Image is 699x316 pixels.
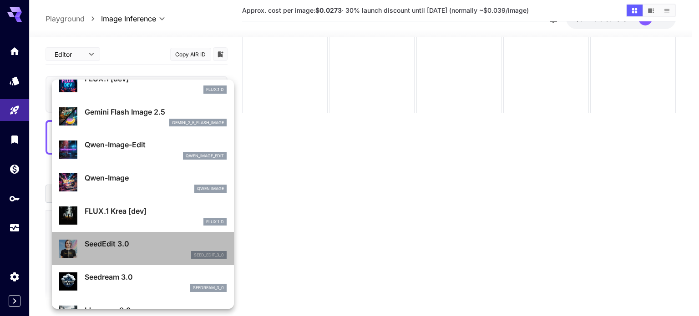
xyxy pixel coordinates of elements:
[85,238,227,249] p: SeedEdit 3.0
[206,219,224,225] p: FLUX.1 D
[59,268,227,296] div: Seedream 3.0seedream_3_0
[85,305,227,316] p: Ideogram 3.0
[59,202,227,230] div: FLUX.1 Krea [dev]FLUX.1 D
[85,271,227,282] p: Seedream 3.0
[59,169,227,196] div: Qwen-ImageQwen Image
[85,106,227,117] p: Gemini Flash Image 2.5
[186,153,224,159] p: qwen_image_edit
[197,186,224,192] p: Qwen Image
[85,172,227,183] p: Qwen-Image
[59,70,227,97] div: FLUX.1 [dev]FLUX.1 D
[206,86,224,93] p: FLUX.1 D
[59,135,227,163] div: Qwen-Image-Editqwen_image_edit
[85,139,227,150] p: Qwen-Image-Edit
[59,103,227,130] div: Gemini Flash Image 2.5gemini_2_5_flash_image
[194,252,224,258] p: seed_edit_3_0
[193,285,224,291] p: seedream_3_0
[85,206,227,216] p: FLUX.1 Krea [dev]
[59,235,227,262] div: SeedEdit 3.0seed_edit_3_0
[172,120,224,126] p: gemini_2_5_flash_image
